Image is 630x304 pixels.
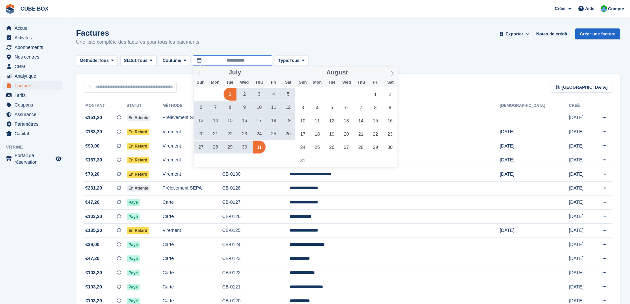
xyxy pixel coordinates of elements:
span: Payé [127,241,140,248]
span: Tue [223,80,237,85]
span: Payé [127,255,140,262]
span: July 13, 2025 [194,114,207,127]
td: Carte [162,266,222,280]
span: August 13, 2025 [340,114,353,127]
td: CB-0122 [222,266,289,280]
span: August 18, 2025 [311,127,324,140]
td: [DATE] [569,195,591,210]
span: August 29, 2025 [369,141,382,153]
td: Carte [162,209,222,224]
span: August 8, 2025 [369,101,382,114]
td: Prélèvement SEPA [162,181,222,195]
span: August 16, 2025 [384,114,397,127]
span: Payé [127,199,140,206]
span: August 6, 2025 [340,101,353,114]
span: Thu [354,80,368,85]
td: Carte [162,238,222,252]
span: En retard [127,143,149,150]
span: €103,20 [85,213,102,220]
td: [DATE] [569,111,591,125]
span: €231,20 [85,185,102,192]
th: Statut [127,101,163,111]
span: €47,20 [85,199,100,206]
td: Virement [162,224,222,238]
span: En retard [127,157,149,163]
td: Carte [162,195,222,210]
span: En retard [127,129,149,135]
span: Payé [127,213,140,220]
span: August 10, 2025 [296,114,309,127]
span: €39,00 [85,241,100,248]
a: menu [3,81,63,90]
span: July 4, 2025 [267,88,280,101]
span: Sun [193,80,208,85]
span: July 1, 2025 [224,88,236,101]
td: [DATE] [569,224,591,238]
span: Tous [99,57,109,64]
span: August 24, 2025 [296,141,309,153]
input: Year [348,69,369,76]
a: Créer une facture [575,28,620,39]
td: [DATE] [500,139,569,153]
span: August 7, 2025 [355,101,367,114]
span: July 8, 2025 [224,101,236,114]
span: July 28, 2025 [209,141,222,153]
span: August 21, 2025 [355,127,367,140]
span: Portail de réservation [15,152,54,165]
span: August 17, 2025 [296,127,309,140]
td: [DATE] [569,181,591,195]
span: July 6, 2025 [194,101,207,114]
a: menu [3,119,63,129]
span: Abonnements [15,43,54,52]
a: Notes de crédit [533,28,570,39]
span: Type: [278,57,290,64]
span: July [229,69,241,76]
span: Paramètres [15,119,54,129]
span: July 23, 2025 [238,127,251,140]
td: [DATE] [569,238,591,252]
td: CB-0128 [222,181,289,195]
span: €103,20 [85,269,102,276]
input: Year [241,69,262,76]
span: July 27, 2025 [194,141,207,153]
span: Tous [289,57,299,64]
a: menu [3,100,63,109]
span: August 31, 2025 [296,154,309,167]
span: Statut: [124,57,138,64]
td: CB-0121 [222,280,289,294]
span: August 25, 2025 [311,141,324,153]
span: CRM [15,62,54,71]
span: August 28, 2025 [355,141,367,153]
td: [DATE] [500,125,569,139]
td: Carte [162,252,222,266]
span: Créer [555,5,566,12]
span: August 4, 2025 [311,101,324,114]
span: €90,00 [85,143,100,150]
span: €151,20 [85,114,102,121]
span: €183,20 [85,128,102,135]
td: [DATE] [500,167,569,182]
span: August 14, 2025 [355,114,367,127]
td: [DATE] [569,280,591,294]
td: [DATE] [569,125,591,139]
a: menu [3,129,63,138]
button: Méthode: Tous [76,55,118,66]
a: menu [3,23,63,33]
td: Virement [162,139,222,153]
span: €135,20 [85,227,102,234]
span: August 1, 2025 [369,88,382,101]
td: CB-0124 [222,238,289,252]
a: menu [3,91,63,100]
span: Tous [138,57,147,64]
span: July 9, 2025 [238,101,251,114]
th: Montant [84,101,127,111]
span: August 23, 2025 [384,127,397,140]
td: [DATE] [569,209,591,224]
span: August [326,69,348,76]
button: Type: Tous [275,55,309,66]
span: Thu [252,80,266,85]
td: [DATE] [569,266,591,280]
a: menu [3,43,63,52]
a: menu [3,52,63,62]
span: Mon [208,80,223,85]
